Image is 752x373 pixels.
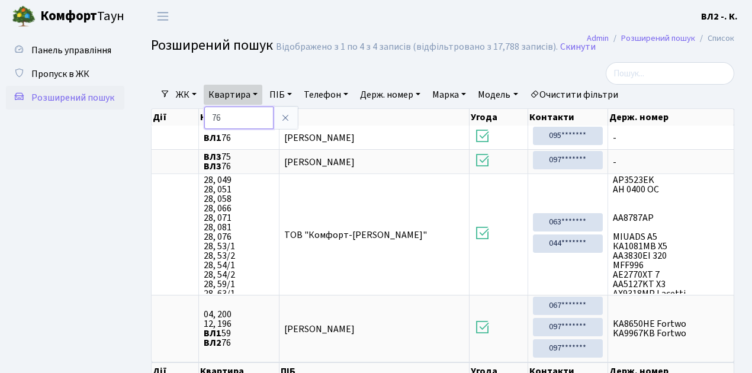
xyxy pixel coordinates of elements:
a: Admin [587,32,609,44]
li: Список [695,32,734,45]
a: Держ. номер [355,85,425,105]
b: ВЛ3 [204,160,221,173]
img: logo.png [12,5,36,28]
span: - [613,157,729,167]
nav: breadcrumb [569,26,752,51]
a: Марка [428,85,471,105]
b: ВЛ2 [204,336,221,349]
span: [PERSON_NAME] [284,323,355,336]
a: ЖК [171,85,201,105]
a: Пропуск в ЖК [6,62,124,86]
b: ВЛ3 [204,150,221,163]
span: [PERSON_NAME] [284,156,355,169]
span: Пропуск в ЖК [31,67,89,81]
span: [PERSON_NAME] [284,131,355,144]
a: Розширений пошук [621,32,695,44]
span: KA8650HE Fortwo KA9967KB Fortwo [613,319,729,338]
span: ТОВ "Комфорт-[PERSON_NAME]" [284,229,427,242]
th: Угода [470,109,528,126]
th: ПІБ [279,109,470,126]
span: Таун [40,7,124,27]
span: Розширений пошук [31,91,114,104]
a: Очистити фільтри [525,85,623,105]
span: 28, 049 28, 051 28, 058 28, 066 28, 071 28, 081 28, 076 28, 53/1 28, 53/2 28, 54/1 28, 54/2 28, 5... [204,175,274,294]
b: ВЛ1 [204,131,221,144]
b: Комфорт [40,7,97,25]
span: 04, 200 12, 196 59 76 [204,310,274,348]
a: ПІБ [265,85,297,105]
span: Панель управління [31,44,111,57]
span: 75 76 [204,152,274,171]
th: Квартира [199,109,279,126]
a: Скинути [560,41,596,53]
input: Пошук... [606,62,734,85]
div: Відображено з 1 по 4 з 4 записів (відфільтровано з 17,788 записів). [276,41,558,53]
a: Розширений пошук [6,86,124,110]
th: Дії [152,109,199,126]
a: Панель управління [6,38,124,62]
a: Модель [473,85,522,105]
a: ВЛ2 -. К. [701,9,738,24]
th: Держ. номер [608,109,734,126]
span: AP3523EK АН 0400 ОС АА8787АР MIUADS A5 КА1081МВ X5 АА3830ЕІ 320 MFF996 AE2770XT 7 AA5127KT X3 AX9... [613,175,729,294]
button: Переключити навігацію [148,7,178,26]
span: 76 [204,133,274,143]
b: ВЛ1 [204,327,221,340]
b: ВЛ2 -. К. [701,10,738,23]
a: Телефон [299,85,353,105]
span: Розширений пошук [151,35,273,56]
a: Квартира [204,85,262,105]
th: Контакти [528,109,608,126]
span: - [613,133,729,143]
